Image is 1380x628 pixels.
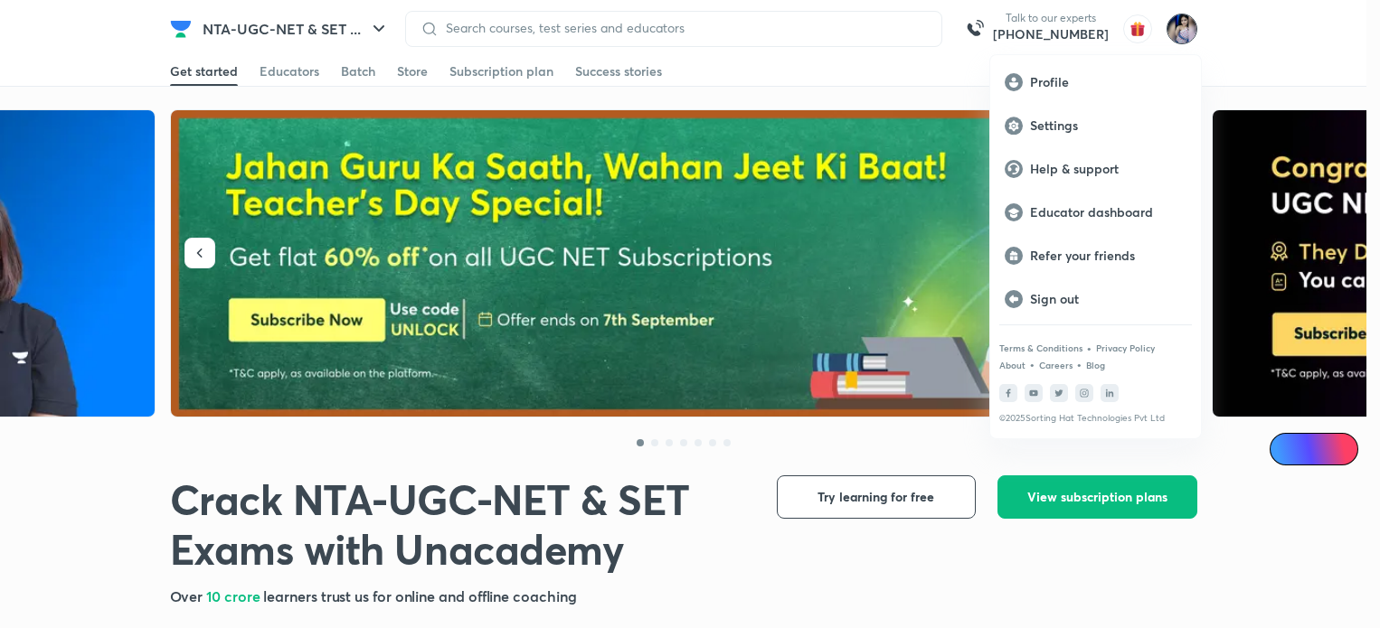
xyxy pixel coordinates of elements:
a: Terms & Conditions [999,342,1082,353]
div: • [1086,340,1092,356]
a: Privacy Policy [1096,342,1155,353]
a: Refer your friends [990,234,1201,277]
div: • [1029,356,1035,372]
a: Blog [1086,360,1105,370]
a: About [999,360,1026,370]
p: Settings [1030,117,1186,134]
a: Educator dashboard [990,191,1201,234]
p: Educator dashboard [1030,204,1186,220]
a: Settings [990,104,1201,147]
p: Refer your friends [1030,248,1186,264]
p: Sign out [1030,291,1186,307]
a: Help & support [990,147,1201,191]
a: Profile [990,61,1201,104]
p: Help & support [1030,161,1186,177]
p: © 2025 Sorting Hat Technologies Pvt Ltd [999,413,1192,424]
div: • [1076,356,1082,372]
a: Careers [1039,360,1073,370]
p: Profile [1030,74,1186,90]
